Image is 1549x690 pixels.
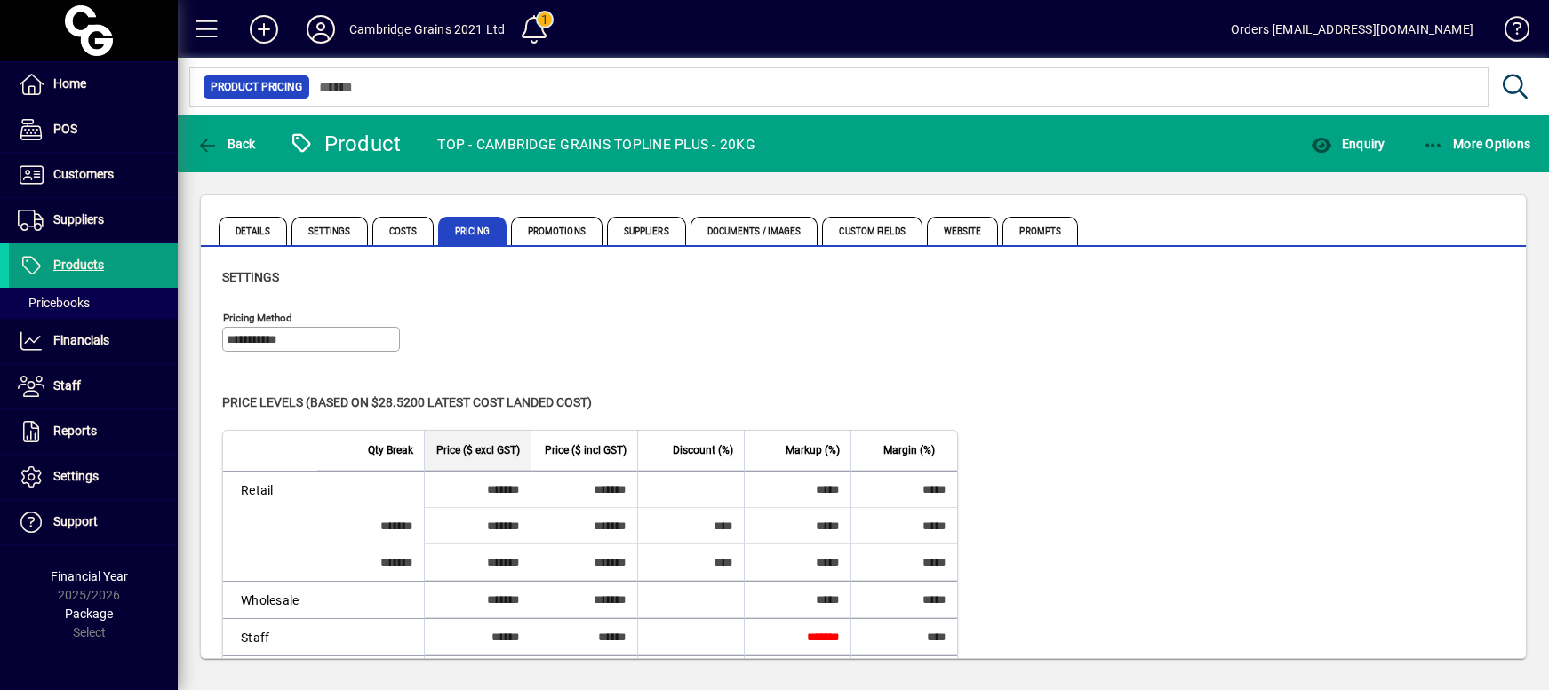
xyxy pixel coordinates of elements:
span: Markup (%) [786,440,840,460]
span: Suppliers [607,217,686,245]
a: Customers [9,153,178,197]
div: Orders [EMAIL_ADDRESS][DOMAIN_NAME] [1231,15,1473,44]
span: Settings [222,270,279,284]
a: Settings [9,455,178,499]
span: Home [53,76,86,91]
span: Promotions [511,217,603,245]
td: Retail [223,471,317,508]
app-page-header-button: Back [178,128,275,160]
span: Price levels (based on $28.5200 Latest cost landed cost) [222,395,592,409]
div: Product [289,130,402,158]
span: Financials [53,333,109,347]
span: Price ($ excl GST) [436,440,520,460]
a: Financials [9,319,178,363]
span: Custom Fields [822,217,922,245]
a: Staff [9,364,178,408]
a: Support [9,500,178,544]
a: Suppliers [9,198,178,242]
span: Back [196,137,256,151]
span: Margin (%) [883,440,935,460]
button: Enquiry [1306,128,1389,160]
a: Home [9,62,178,107]
span: Settings [291,217,368,245]
span: Pricebooks [18,296,90,310]
a: POS [9,107,178,152]
span: Financial Year [51,569,128,583]
a: Reports [9,409,178,454]
span: Pricing [438,217,507,245]
span: Reports [53,424,97,438]
span: POS [53,122,77,136]
mat-label: Pricing method [223,312,292,324]
span: Suppliers [53,212,104,226]
span: Support [53,514,98,528]
span: Documents / Images [691,217,818,245]
span: Discount (%) [673,440,733,460]
span: Qty Break [368,440,413,460]
button: More Options [1418,128,1536,160]
span: Website [927,217,999,245]
span: Details [219,217,287,245]
div: Cambridge Grains 2021 Ltd [349,15,505,44]
span: Staff [53,378,81,393]
span: Costs [372,217,435,245]
div: TOP - CAMBRIDGE GRAINS TOPLINE PLUS - 20KG [437,131,755,159]
span: Products [53,258,104,272]
span: Product Pricing [211,78,302,96]
span: Settings [53,469,99,483]
span: Package [65,607,113,621]
td: Wholesale [223,581,317,618]
button: Add [236,13,292,45]
span: Price ($ incl GST) [545,440,627,460]
a: Knowledge Base [1491,4,1527,61]
td: Staff [223,618,317,655]
button: Back [192,128,260,160]
span: Enquiry [1311,137,1385,151]
span: More Options [1423,137,1531,151]
a: Pricebooks [9,288,178,318]
span: Customers [53,167,114,181]
button: Profile [292,13,349,45]
span: Prompts [1002,217,1078,245]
